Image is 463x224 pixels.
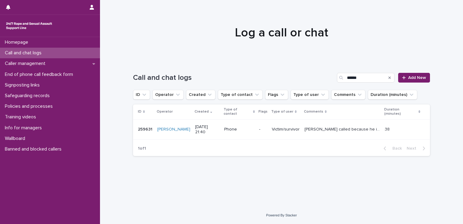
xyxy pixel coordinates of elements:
p: Type of contact [224,106,251,117]
p: 38 [385,126,391,132]
h1: Log a call or chat [133,25,430,40]
p: - [259,127,267,132]
a: Powered By Stacker [266,213,297,217]
p: Comments [304,108,323,115]
button: ID [133,90,150,100]
p: Policies and processes [2,104,58,109]
button: Type of user [291,90,329,100]
p: Solomon called because he is having an emotional meltdown and a flashback of being raped by his b... [305,126,381,132]
a: [PERSON_NAME] [157,127,190,132]
p: Victim/survivor [272,127,300,132]
span: Next [407,146,420,151]
p: Caller management [2,61,50,66]
button: Flags [265,90,288,100]
a: Add New [398,73,430,83]
p: Safeguarding records [2,93,55,99]
p: ID [138,108,142,115]
p: Signposting links [2,82,45,88]
button: Operator [152,90,184,100]
p: Homepage [2,39,33,45]
p: Type of user [271,108,293,115]
button: Next [404,146,430,151]
p: Flags [258,108,268,115]
span: Add New [408,76,426,80]
tr: 259631259631 [PERSON_NAME] [DATE] 21:40Phone-Victim/survivor[PERSON_NAME] called because he is ha... [133,119,430,140]
p: Operator [157,108,173,115]
p: 259631 [138,126,154,132]
span: Back [389,146,402,151]
p: Info for managers [2,125,47,131]
p: Training videos [2,114,41,120]
p: Duration (minutes) [384,106,417,117]
p: Banned and blocked callers [2,146,66,152]
img: rhQMoQhaT3yELyF149Cw [5,20,53,32]
button: Duration (minutes) [368,90,417,100]
h1: Call and chat logs [133,73,335,82]
p: [DATE] 21:40 [195,124,219,135]
p: Call and chat logs [2,50,46,56]
p: 1 of 1 [133,141,151,156]
p: Wallboard [2,136,30,141]
button: Back [379,146,404,151]
p: End of phone call feedback form [2,72,78,77]
p: Created [195,108,209,115]
button: Created [186,90,215,100]
button: Type of contact [218,90,263,100]
p: Phone [224,127,254,132]
input: Search [337,73,395,83]
button: Comments [331,90,365,100]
